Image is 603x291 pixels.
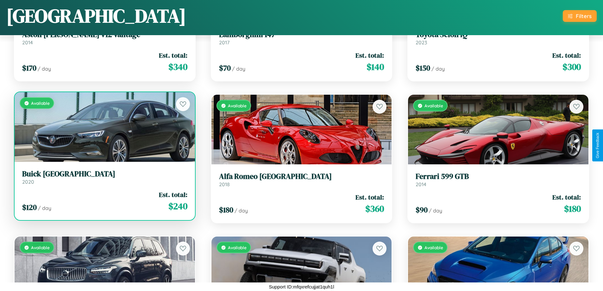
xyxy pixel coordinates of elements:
span: Est. total: [355,193,384,202]
span: Available [228,245,247,250]
span: / day [38,66,51,72]
span: $ 180 [219,205,233,215]
span: $ 340 [168,60,187,73]
span: $ 180 [564,202,581,215]
span: Available [31,245,50,250]
span: $ 90 [416,205,428,215]
a: Lamborghini 1472017 [219,30,384,46]
span: $ 300 [562,60,581,73]
span: $ 140 [367,60,384,73]
p: Support ID: mfqxrefcujjat1quh1l [269,282,334,291]
a: Ferrari 599 GTB2014 [416,172,581,187]
span: / day [431,66,445,72]
span: $ 150 [416,63,430,73]
span: 2023 [416,39,427,46]
span: / day [429,207,442,214]
span: 2020 [22,179,34,185]
span: $ 70 [219,63,231,73]
a: Alfa Romeo [GEOGRAPHIC_DATA]2018 [219,172,384,187]
a: Buick [GEOGRAPHIC_DATA]2020 [22,169,187,185]
h3: Alfa Romeo [GEOGRAPHIC_DATA] [219,172,384,181]
div: Give Feedback [595,133,600,158]
span: Available [424,245,443,250]
h3: Aston [PERSON_NAME] V12 Vantage [22,30,187,39]
span: Est. total: [552,51,581,60]
span: / day [38,205,51,211]
span: Available [228,103,247,108]
span: $ 240 [168,200,187,212]
span: 2018 [219,181,230,187]
span: $ 360 [365,202,384,215]
span: Est. total: [552,193,581,202]
span: 2014 [22,39,33,46]
span: 2014 [416,181,426,187]
a: Aston [PERSON_NAME] V12 Vantage2014 [22,30,187,46]
span: Est. total: [355,51,384,60]
button: Filters [563,10,597,22]
span: Available [31,100,50,106]
span: Est. total: [159,190,187,199]
h1: [GEOGRAPHIC_DATA] [6,3,186,29]
span: 2017 [219,39,229,46]
div: Filters [576,13,592,19]
span: / day [235,207,248,214]
span: $ 170 [22,63,36,73]
a: Toyota Scion iQ2023 [416,30,581,46]
span: $ 120 [22,202,37,212]
h3: Ferrari 599 GTB [416,172,581,181]
span: Available [424,103,443,108]
h3: Buick [GEOGRAPHIC_DATA] [22,169,187,179]
span: Est. total: [159,51,187,60]
span: / day [232,66,245,72]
